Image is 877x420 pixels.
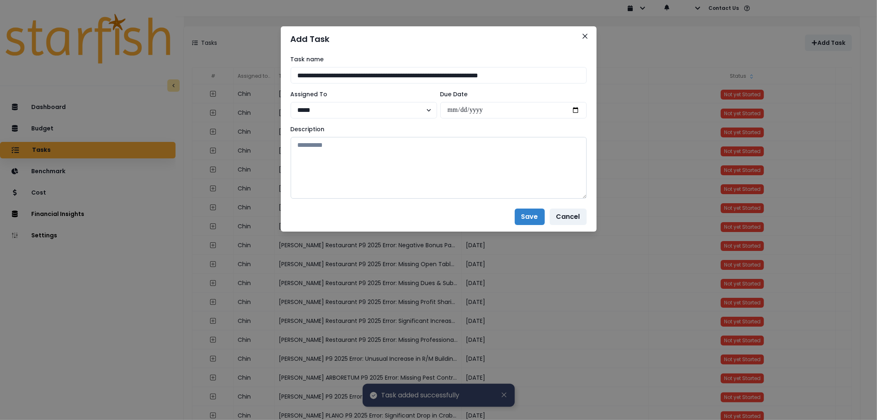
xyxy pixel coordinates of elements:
label: Assigned To [291,90,432,99]
label: Description [291,125,582,134]
header: Add Task [281,26,597,52]
label: Task name [291,55,582,64]
label: Due Date [440,90,582,99]
button: Close [578,30,592,43]
button: Cancel [550,209,587,225]
button: Save [515,209,545,225]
